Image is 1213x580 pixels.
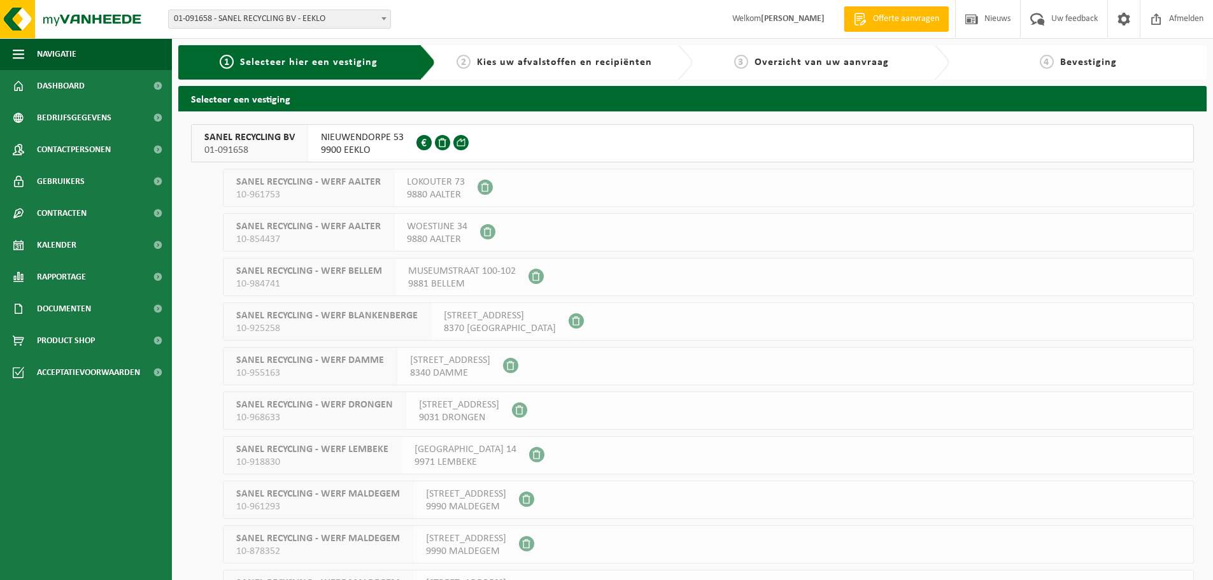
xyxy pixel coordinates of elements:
[426,488,506,500] span: [STREET_ADDRESS]
[236,532,400,545] span: SANEL RECYCLING - WERF MALDEGEM
[236,500,400,513] span: 10-961293
[236,367,384,379] span: 10-955163
[37,166,85,197] span: Gebruikers
[444,309,556,322] span: [STREET_ADDRESS]
[236,188,381,201] span: 10-961753
[755,57,889,67] span: Overzicht van uw aanvraag
[220,55,234,69] span: 1
[477,57,652,67] span: Kies uw afvalstoffen en recipiënten
[236,443,388,456] span: SANEL RECYCLING - WERF LEMBEKE
[37,261,86,293] span: Rapportage
[178,86,1207,111] h2: Selecteer een vestiging
[236,309,418,322] span: SANEL RECYCLING - WERF BLANKENBERGE
[410,367,490,379] span: 8340 DAMME
[419,411,499,424] span: 9031 DRONGEN
[236,265,382,278] span: SANEL RECYCLING - WERF BELLEM
[204,144,295,157] span: 01-091658
[168,10,391,29] span: 01-091658 - SANEL RECYCLING BV - EEKLO
[734,55,748,69] span: 3
[407,233,467,246] span: 9880 AALTER
[236,456,388,469] span: 10-918830
[37,38,76,70] span: Navigatie
[407,176,465,188] span: LOKOUTER 73
[407,220,467,233] span: WOESTIJNE 34
[426,500,506,513] span: 9990 MALDEGEM
[1040,55,1054,69] span: 4
[457,55,471,69] span: 2
[37,325,95,357] span: Product Shop
[37,293,91,325] span: Documenten
[236,354,384,367] span: SANEL RECYCLING - WERF DAMME
[407,188,465,201] span: 9880 AALTER
[236,220,381,233] span: SANEL RECYCLING - WERF AALTER
[410,354,490,367] span: [STREET_ADDRESS]
[236,411,393,424] span: 10-968633
[844,6,949,32] a: Offerte aanvragen
[444,322,556,335] span: 8370 [GEOGRAPHIC_DATA]
[236,322,418,335] span: 10-925258
[321,131,404,144] span: NIEUWENDORPE 53
[204,131,295,144] span: SANEL RECYCLING BV
[236,545,400,558] span: 10-878352
[408,265,516,278] span: MUSEUMSTRAAT 100-102
[236,399,393,411] span: SANEL RECYCLING - WERF DRONGEN
[426,545,506,558] span: 9990 MALDEGEM
[37,357,140,388] span: Acceptatievoorwaarden
[240,57,378,67] span: Selecteer hier een vestiging
[236,176,381,188] span: SANEL RECYCLING - WERF AALTER
[37,102,111,134] span: Bedrijfsgegevens
[761,14,825,24] strong: [PERSON_NAME]
[169,10,390,28] span: 01-091658 - SANEL RECYCLING BV - EEKLO
[236,233,381,246] span: 10-854437
[37,229,76,261] span: Kalender
[191,124,1194,162] button: SANEL RECYCLING BV 01-091658 NIEUWENDORPE 539900 EEKLO
[415,456,516,469] span: 9971 LEMBEKE
[408,278,516,290] span: 9881 BELLEM
[236,488,400,500] span: SANEL RECYCLING - WERF MALDEGEM
[426,532,506,545] span: [STREET_ADDRESS]
[37,70,85,102] span: Dashboard
[37,197,87,229] span: Contracten
[870,13,942,25] span: Offerte aanvragen
[1060,57,1117,67] span: Bevestiging
[236,278,382,290] span: 10-984741
[37,134,111,166] span: Contactpersonen
[415,443,516,456] span: [GEOGRAPHIC_DATA] 14
[419,399,499,411] span: [STREET_ADDRESS]
[321,144,404,157] span: 9900 EEKLO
